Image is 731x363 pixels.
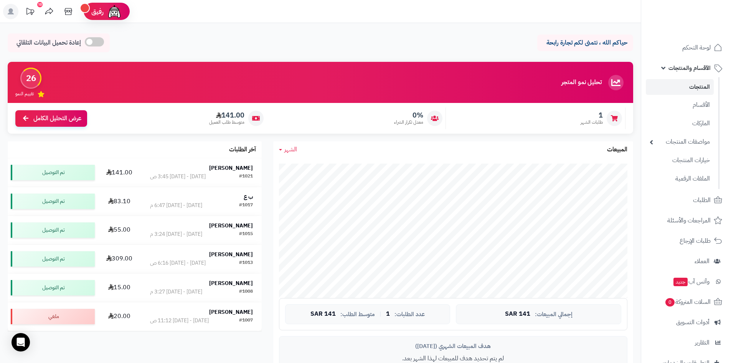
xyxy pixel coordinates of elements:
td: 141.00 [98,158,141,187]
span: الأقسام والمنتجات [668,63,711,73]
div: [DATE] - [DATE] 3:45 ص [150,173,206,181]
strong: [PERSON_NAME] [209,164,253,172]
img: ai-face.png [107,4,122,19]
div: تم التوصيل [11,222,95,238]
div: تم التوصيل [11,165,95,180]
span: 141 SAR [310,311,336,318]
span: معدل تكرار الشراء [394,119,423,126]
div: #1015 [239,230,253,238]
a: مواصفات المنتجات [646,134,714,150]
div: #1008 [239,288,253,296]
div: #1021 [239,173,253,181]
span: عدد الطلبات: [394,311,425,318]
td: 83.10 [98,187,141,215]
span: العملاء [695,256,710,267]
a: العملاء [646,252,726,270]
span: 1 [386,311,390,318]
div: تم التوصيل [11,251,95,267]
div: هدف المبيعات الشهري ([DATE]) [285,342,621,350]
span: التقارير [695,337,710,348]
a: السلات المتروكة0 [646,293,726,311]
a: المراجعات والأسئلة [646,211,726,230]
span: متوسط الطلب: [340,311,375,318]
a: الماركات [646,115,714,132]
span: 141 SAR [505,311,530,318]
span: إجمالي المبيعات: [535,311,573,318]
span: وآتس آب [673,276,710,287]
a: لوحة التحكم [646,38,726,57]
span: جديد [673,278,688,286]
a: أدوات التسويق [646,313,726,332]
span: 1 [581,111,603,119]
span: أدوات التسويق [676,317,710,328]
td: 15.00 [98,273,141,302]
a: المنتجات [646,79,714,95]
div: تم التوصيل [11,280,95,295]
span: المراجعات والأسئلة [667,215,711,226]
a: عرض التحليل الكامل [15,110,87,127]
span: تقييم النمو [15,91,34,97]
div: [DATE] - [DATE] 11:12 ص [150,317,209,325]
div: #1013 [239,259,253,267]
strong: [PERSON_NAME] [209,308,253,316]
p: لم يتم تحديد هدف للمبيعات لهذا الشهر بعد. [285,354,621,363]
span: طلبات الإرجاع [680,235,711,246]
a: التقارير [646,333,726,352]
strong: [PERSON_NAME] [209,250,253,259]
div: ملغي [11,309,95,324]
div: [DATE] - [DATE] 6:47 م [150,202,202,209]
a: وآتس آبجديد [646,272,726,291]
div: #1017 [239,202,253,209]
strong: [PERSON_NAME] [209,279,253,287]
a: طلبات الإرجاع [646,232,726,250]
span: السلات المتروكة [665,297,711,307]
span: إعادة تحميل البيانات التلقائي [17,38,81,47]
div: Open Intercom Messenger [12,333,30,351]
h3: آخر الطلبات [229,146,256,153]
div: #1007 [239,317,253,325]
strong: [PERSON_NAME] [209,222,253,230]
span: متوسط طلب العميل [209,119,244,126]
a: خيارات المنتجات [646,152,714,169]
span: | [380,311,381,317]
a: الطلبات [646,191,726,209]
a: الشهر [279,145,297,154]
strong: ب ع [244,193,253,201]
div: [DATE] - [DATE] 3:27 م [150,288,202,296]
p: حياكم الله ، نتمنى لكم تجارة رابحة [543,38,627,47]
a: تحديثات المنصة [20,4,40,21]
span: رفيق [91,7,104,16]
span: عرض التحليل الكامل [33,114,81,123]
span: 141.00 [209,111,244,119]
td: 20.00 [98,302,141,331]
span: الطلبات [693,195,711,206]
div: [DATE] - [DATE] 6:16 ص [150,259,206,267]
div: تم التوصيل [11,194,95,209]
span: لوحة التحكم [682,42,711,53]
a: الملفات الرقمية [646,171,714,187]
span: 0% [394,111,423,119]
td: 309.00 [98,245,141,273]
img: logo-2.png [679,22,724,38]
h3: المبيعات [607,146,627,153]
h3: تحليل نمو المتجر [561,79,602,86]
span: الشهر [284,145,297,154]
span: طلبات الشهر [581,119,603,126]
span: 0 [665,298,675,307]
a: الأقسام [646,97,714,113]
div: 10 [37,2,43,7]
td: 55.00 [98,216,141,244]
div: [DATE] - [DATE] 3:24 م [150,230,202,238]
